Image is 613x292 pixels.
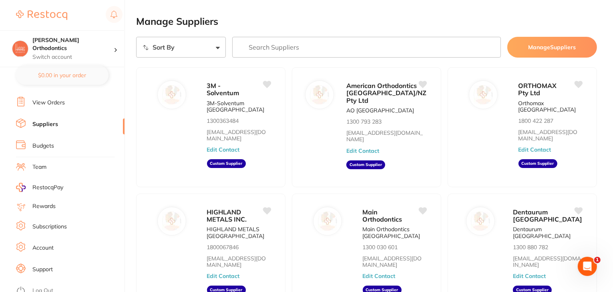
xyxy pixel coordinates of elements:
[207,226,271,239] p: HIGHLAND METALS [GEOGRAPHIC_DATA]
[207,129,271,142] a: [EMAIL_ADDRESS][DOMAIN_NAME]
[507,37,597,58] button: ManageSuppliers
[513,273,546,279] button: Edit Contact
[363,273,396,279] button: Edit Contact
[318,212,337,231] img: Main Orthodontics
[474,85,493,104] img: ORTHOMAX Pty Ltd
[32,223,67,231] a: Subscriptions
[594,257,601,263] span: 1
[471,212,490,231] img: Dentaurum Australia
[363,226,427,239] p: Main Orthodontics [GEOGRAPHIC_DATA]
[162,85,181,104] img: 3M - Solventum
[32,266,53,274] a: Support
[519,146,551,153] button: Edit Contact
[363,255,427,268] a: [EMAIL_ADDRESS][DOMAIN_NAME]
[32,163,46,171] a: Team
[16,10,67,20] img: Restocq Logo
[207,118,239,124] p: 1300363484
[578,257,597,276] iframe: Intercom live chat
[346,130,426,142] a: [EMAIL_ADDRESS][DOMAIN_NAME]
[519,159,557,168] aside: Custom Supplier
[513,255,582,268] a: [EMAIL_ADDRESS][DOMAIN_NAME]
[519,82,557,97] span: ORTHOMAX Pty Ltd
[363,208,402,223] span: Main Orthodontics
[207,159,246,168] aside: Custom Supplier
[32,99,65,107] a: View Orders
[346,148,379,154] button: Edit Contact
[207,146,240,153] button: Edit Contact
[16,183,26,192] img: RestocqPay
[207,82,239,97] span: 3M - Solventum
[207,244,239,250] p: 1800067846
[232,37,501,58] input: Search Suppliers
[346,107,414,114] p: AO [GEOGRAPHIC_DATA]
[207,273,240,279] button: Edit Contact
[207,100,271,113] p: 3M-Solventum [GEOGRAPHIC_DATA]
[32,120,58,128] a: Suppliers
[513,208,582,223] span: Dentaurum [GEOGRAPHIC_DATA]
[346,160,385,169] aside: Custom Supplier
[207,208,247,223] span: HIGHLAND METALS INC.
[519,129,583,142] a: [EMAIL_ADDRESS][DOMAIN_NAME]
[32,53,114,61] p: Switch account
[12,41,28,56] img: Harris Orthodontics
[513,244,548,250] p: 1300 880 782
[32,142,54,150] a: Budgets
[32,184,63,192] span: RestocqPay
[32,36,114,52] h4: Harris Orthodontics
[162,212,181,231] img: HIGHLAND METALS INC.
[16,183,63,192] a: RestocqPay
[363,244,398,250] p: 1300 030 601
[32,202,56,210] a: Rewards
[136,16,597,27] h2: Manage Suppliers
[16,6,67,24] a: Restocq Logo
[16,66,109,85] button: $0.00 in your order
[346,82,426,104] span: American Orthodontics [GEOGRAPHIC_DATA]/NZ Pty Ltd
[32,244,54,252] a: Account
[346,118,382,125] p: 1300 793 283
[519,118,554,124] p: 1800 422 287
[513,226,582,239] p: Dentaurum [GEOGRAPHIC_DATA]
[207,255,271,268] a: [EMAIL_ADDRESS][DOMAIN_NAME]
[310,85,329,104] img: American Orthodontics Australia/NZ Pty Ltd
[519,100,583,113] p: Orthomax [GEOGRAPHIC_DATA]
